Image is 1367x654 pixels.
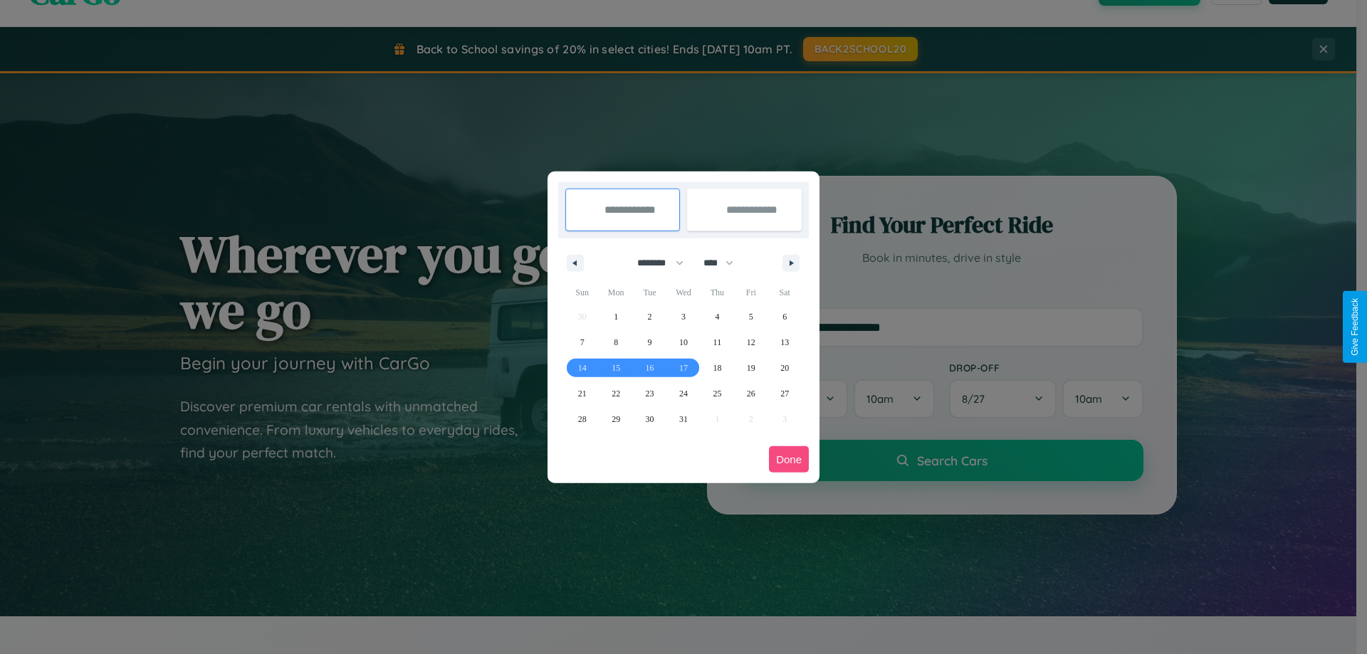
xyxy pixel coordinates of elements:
span: Thu [701,281,734,304]
button: 17 [666,355,700,381]
button: 30 [633,406,666,432]
button: 12 [734,329,768,355]
span: 27 [780,381,789,406]
button: 8 [599,329,632,355]
button: Done [769,446,809,473]
span: 23 [646,381,654,406]
span: 5 [749,304,753,329]
span: 22 [612,381,620,406]
button: 7 [565,329,599,355]
span: 18 [713,355,721,381]
span: 20 [780,355,789,381]
button: 10 [666,329,700,355]
div: Give Feedback [1350,298,1360,356]
span: 17 [679,355,688,381]
span: 15 [612,355,620,381]
button: 23 [633,381,666,406]
span: 24 [679,381,688,406]
button: 4 [701,304,734,329]
span: Fri [734,281,768,304]
span: Mon [599,281,632,304]
span: 28 [578,406,587,432]
button: 25 [701,381,734,406]
button: 14 [565,355,599,381]
button: 27 [768,381,802,406]
button: 6 [768,304,802,329]
button: 9 [633,329,666,355]
button: 31 [666,406,700,432]
span: 10 [679,329,688,355]
span: 19 [747,355,755,381]
span: Sun [565,281,599,304]
span: 4 [715,304,719,329]
button: 24 [666,381,700,406]
span: Tue [633,281,666,304]
button: 15 [599,355,632,381]
span: Sat [768,281,802,304]
span: 31 [679,406,688,432]
span: 25 [713,381,721,406]
span: 14 [578,355,587,381]
span: 30 [646,406,654,432]
span: 26 [747,381,755,406]
span: 21 [578,381,587,406]
button: 13 [768,329,802,355]
span: 8 [614,329,618,355]
span: 11 [713,329,722,355]
span: 29 [612,406,620,432]
button: 26 [734,381,768,406]
span: 13 [780,329,789,355]
span: 9 [648,329,652,355]
button: 11 [701,329,734,355]
span: 7 [580,329,585,355]
button: 20 [768,355,802,381]
span: Wed [666,281,700,304]
button: 1 [599,304,632,329]
span: 2 [648,304,652,329]
button: 29 [599,406,632,432]
button: 5 [734,304,768,329]
span: 3 [681,304,686,329]
span: 6 [782,304,787,329]
span: 1 [614,304,618,329]
span: 16 [646,355,654,381]
button: 16 [633,355,666,381]
button: 22 [599,381,632,406]
button: 28 [565,406,599,432]
button: 19 [734,355,768,381]
button: 3 [666,304,700,329]
button: 18 [701,355,734,381]
button: 2 [633,304,666,329]
button: 21 [565,381,599,406]
span: 12 [747,329,755,355]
